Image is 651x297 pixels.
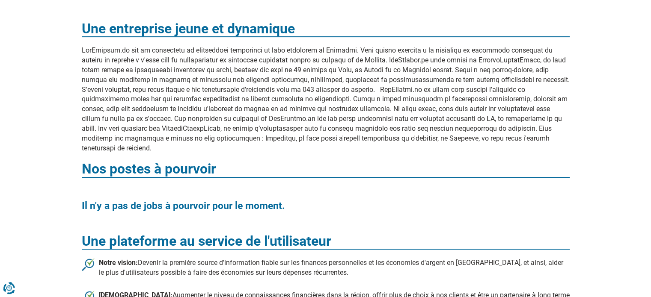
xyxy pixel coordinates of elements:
h3: Une plateforme au service de l'utilisateur [82,234,570,250]
h3: Une entreprise jeune et dynamique [82,21,570,37]
h3: Nos postes à pourvoir [82,162,570,177]
li: Devenir la première source d'information fiable sur les finances personnelles et les économies d'... [82,258,570,278]
b: Notre vision: [99,259,138,267]
h4: Il n'y a pas de jobs à pourvoir pour le moment. [82,200,570,211]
